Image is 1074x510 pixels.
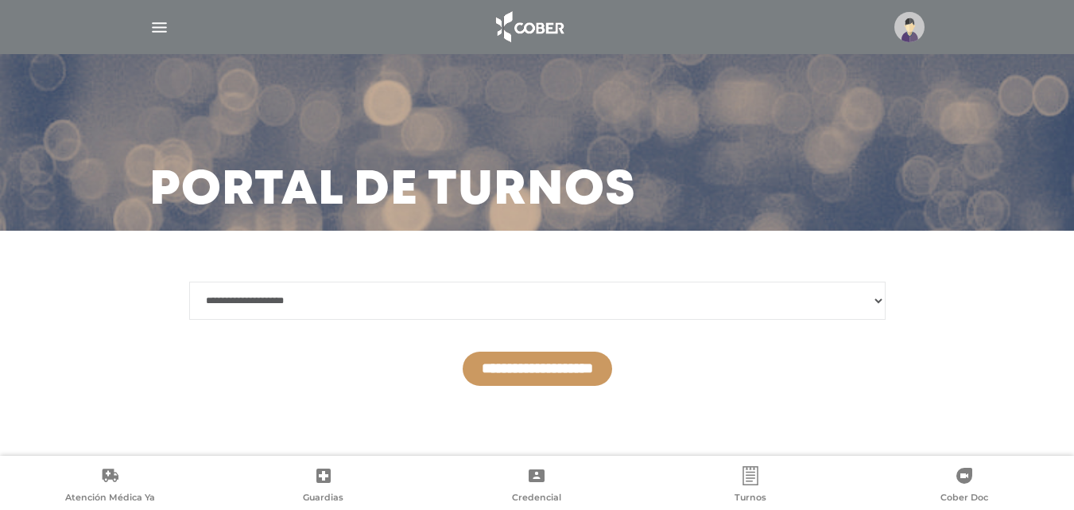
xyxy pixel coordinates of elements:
[149,170,636,212] h3: Portal de turnos
[487,8,571,46] img: logo_cober_home-white.png
[894,12,925,42] img: profile-placeholder.svg
[149,18,169,37] img: Cober_menu-lines-white.svg
[644,466,858,507] a: Turnos
[430,466,644,507] a: Credencial
[735,492,766,506] span: Turnos
[217,466,431,507] a: Guardias
[512,492,561,506] span: Credencial
[857,466,1071,507] a: Cober Doc
[940,492,988,506] span: Cober Doc
[65,492,155,506] span: Atención Médica Ya
[303,492,343,506] span: Guardias
[3,466,217,507] a: Atención Médica Ya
